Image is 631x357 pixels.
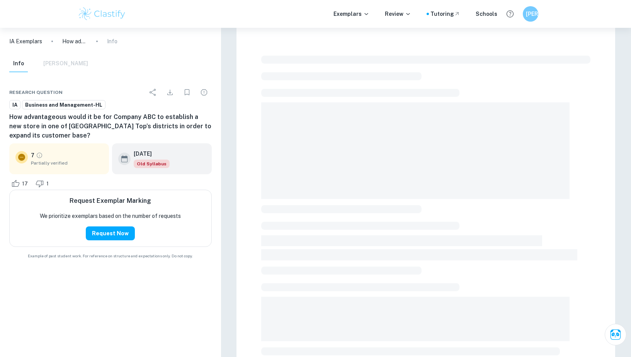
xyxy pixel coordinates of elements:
[523,6,538,22] button: [PERSON_NAME]
[22,100,105,110] a: Business and Management-HL
[36,152,43,159] a: Grade partially verified
[9,253,212,259] span: Example of past student work. For reference on structure and expectations only. Do not copy.
[40,212,181,220] p: We prioritize exemplars based on the number of requests
[476,10,497,18] a: Schools
[430,10,460,18] a: Tutoring
[9,177,32,190] div: Like
[9,100,20,110] a: IA
[9,37,42,46] a: IA Exemplars
[333,10,369,18] p: Exemplars
[78,6,127,22] img: Clastify logo
[9,112,212,140] h6: How advantageous would it be for Company ABC to establish a new store in one of [GEOGRAPHIC_DATA]...
[9,55,28,72] button: Info
[70,196,151,206] h6: Request Exemplar Marking
[18,180,32,188] span: 17
[9,89,63,96] span: Research question
[196,85,212,100] div: Report issue
[31,160,103,167] span: Partially verified
[62,37,87,46] p: How advantageous would it be for Company ABC to establish a new store in one of [GEOGRAPHIC_DATA]...
[107,37,117,46] p: Info
[134,150,163,158] h6: [DATE]
[503,7,517,20] button: Help and Feedback
[162,85,178,100] div: Download
[134,160,170,168] span: Old Syllabus
[10,101,20,109] span: IA
[385,10,411,18] p: Review
[134,160,170,168] div: Starting from the May 2024 session, the Business IA requirements have changed. It's OK to refer t...
[31,151,34,160] p: 7
[179,85,195,100] div: Bookmark
[86,226,135,240] button: Request Now
[34,177,53,190] div: Dislike
[42,180,53,188] span: 1
[145,85,161,100] div: Share
[526,10,535,18] h6: [PERSON_NAME]
[605,324,626,345] button: Ask Clai
[22,101,105,109] span: Business and Management-HL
